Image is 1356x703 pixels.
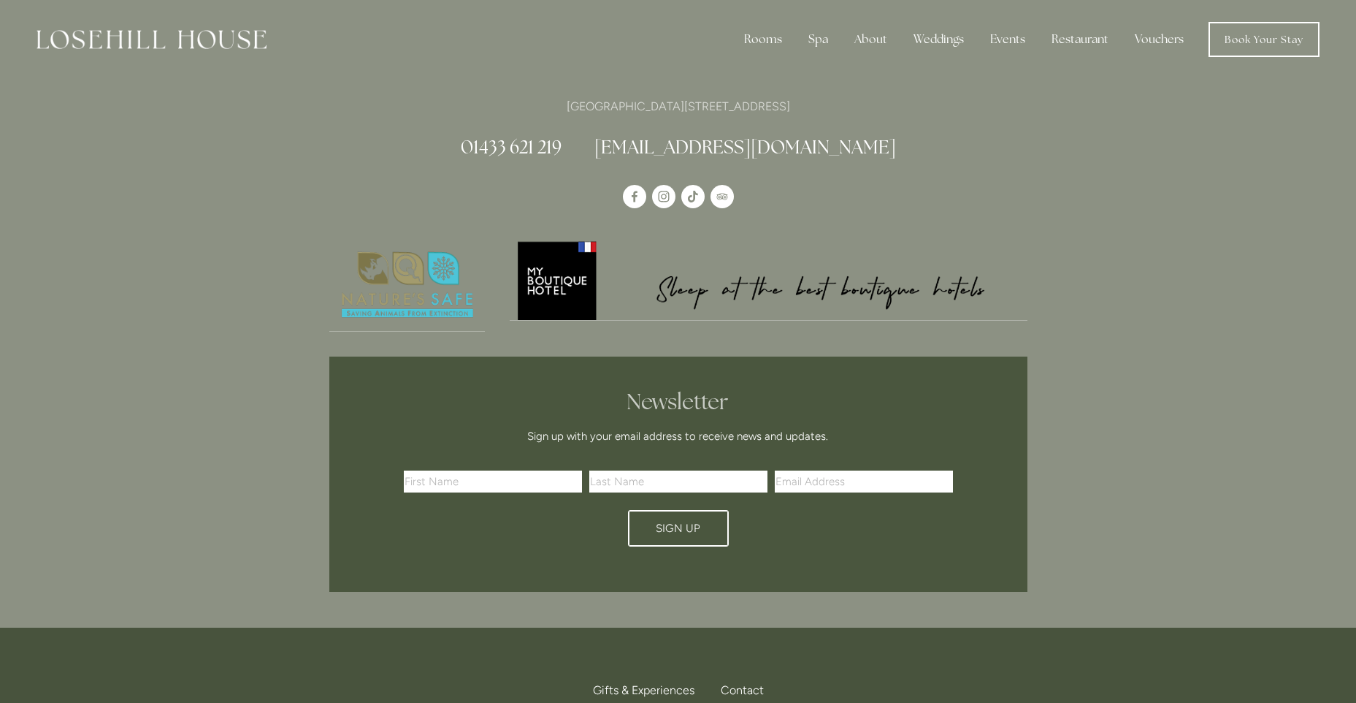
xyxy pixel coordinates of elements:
a: My Boutique Hotel - Logo [510,239,1027,321]
h2: Newsletter [409,389,948,415]
div: Restaurant [1040,25,1120,54]
span: Gifts & Experiences [593,683,694,697]
a: Instagram [652,185,675,208]
img: Nature's Safe - Logo [329,239,486,331]
a: TripAdvisor [710,185,734,208]
a: 01433 621 219 [461,135,562,159]
a: Book Your Stay [1208,22,1319,57]
input: First Name [404,471,582,493]
button: Sign Up [628,510,729,547]
span: Sign Up [656,522,700,535]
input: Last Name [589,471,767,493]
img: Losehill House [37,30,267,49]
a: Losehill House Hotel & Spa [623,185,646,208]
div: Weddings [902,25,976,54]
input: Email Address [775,471,953,493]
a: Nature's Safe - Logo [329,239,486,332]
div: Events [978,25,1037,54]
p: Sign up with your email address to receive news and updates. [409,427,948,445]
a: Vouchers [1123,25,1195,54]
img: My Boutique Hotel - Logo [510,239,1027,320]
p: [GEOGRAPHIC_DATA][STREET_ADDRESS] [329,96,1027,116]
div: About [843,25,899,54]
div: Spa [797,25,840,54]
div: Rooms [732,25,794,54]
a: [EMAIL_ADDRESS][DOMAIN_NAME] [594,135,896,159]
a: TikTok [681,185,705,208]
